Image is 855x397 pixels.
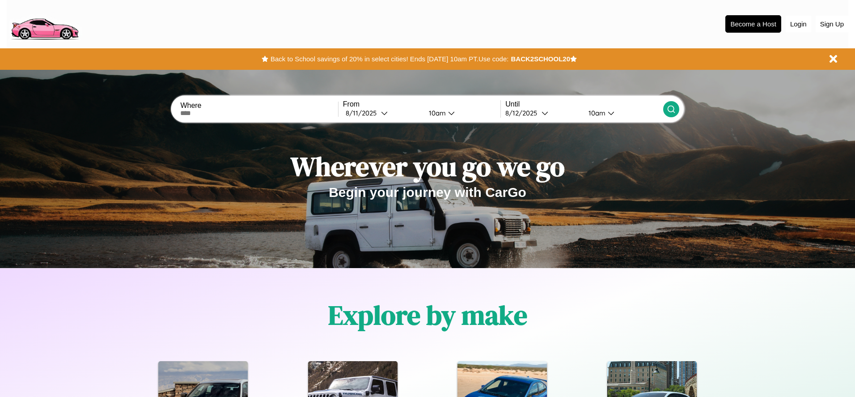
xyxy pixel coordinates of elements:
b: BACK2SCHOOL20 [511,55,570,63]
button: 10am [422,108,500,118]
button: Become a Host [725,15,781,33]
img: logo [7,4,82,42]
button: 10am [581,108,663,118]
label: Where [180,102,338,110]
label: Until [505,100,663,108]
div: 8 / 12 / 2025 [505,109,542,117]
div: 10am [424,109,448,117]
label: From [343,100,500,108]
button: Sign Up [816,16,848,32]
div: 8 / 11 / 2025 [346,109,381,117]
h1: Explore by make [328,297,527,333]
div: 10am [584,109,608,117]
button: Back to School savings of 20% in select cities! Ends [DATE] 10am PT.Use code: [268,53,511,65]
button: Login [786,16,811,32]
button: 8/11/2025 [343,108,422,118]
